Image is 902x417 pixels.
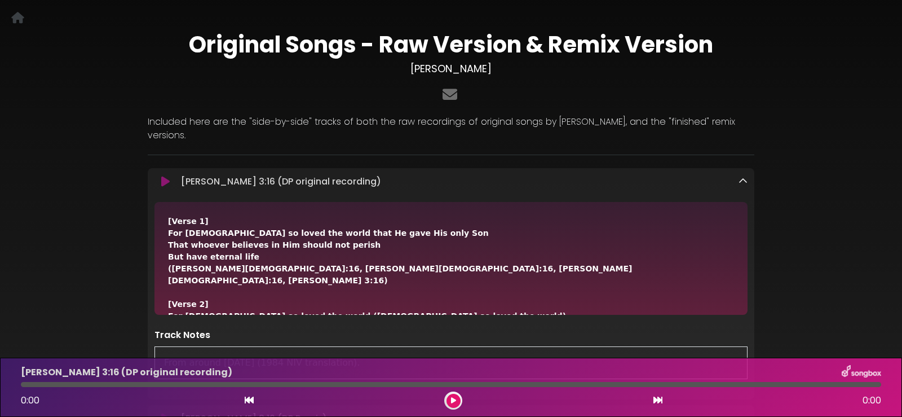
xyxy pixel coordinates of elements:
h1: Original Songs - Raw Version & Remix Version [148,31,754,58]
div: From around [DATE] (1984 NIV translation). [154,346,748,379]
img: songbox-logo-white.png [842,365,881,380]
span: 0:00 [21,394,39,407]
h3: [PERSON_NAME] [148,63,754,75]
p: [PERSON_NAME] 3:16 (DP original recording) [181,175,381,188]
div: [Verse 1] For [DEMOGRAPHIC_DATA] so loved the world that He gave His only Son That whoever believ... [168,216,734,381]
p: [PERSON_NAME] 3:16 (DP original recording) [21,366,232,379]
p: Included here are the "side-by-side" tracks of both the raw recordings of original songs by [PERS... [148,115,754,142]
p: Track Notes [154,328,748,342]
span: 0:00 [863,394,881,407]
